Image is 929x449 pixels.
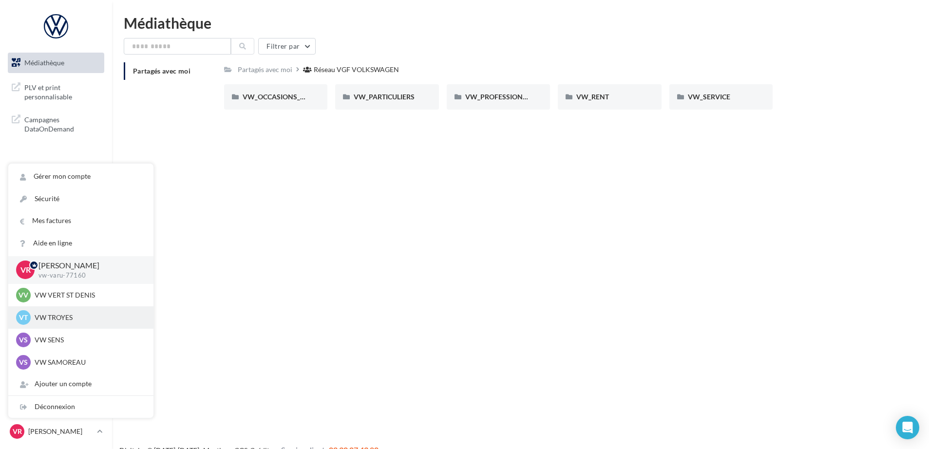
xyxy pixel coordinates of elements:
[8,396,153,418] div: Déconnexion
[24,113,100,134] span: Campagnes DataOnDemand
[8,210,153,232] a: Mes factures
[35,335,142,345] p: VW SENS
[19,313,28,322] span: VT
[896,416,919,439] div: Open Intercom Messenger
[688,93,730,101] span: VW_SERVICE
[35,290,142,300] p: VW VERT ST DENIS
[19,357,28,367] span: VS
[465,93,539,101] span: VW_PROFESSIONNELS
[8,232,153,254] a: Aide en ligne
[124,16,917,30] div: Médiathèque
[6,77,106,106] a: PLV et print personnalisable
[258,38,316,55] button: Filtrer par
[19,335,28,345] span: VS
[35,357,142,367] p: VW SAMOREAU
[13,427,22,436] span: VR
[133,67,190,75] span: Partagés avec moi
[314,65,399,75] div: Réseau VGF VOLKSWAGEN
[6,109,106,138] a: Campagnes DataOnDemand
[576,93,609,101] span: VW_RENT
[354,93,415,101] span: VW_PARTICULIERS
[38,271,138,280] p: vw-varu-77160
[6,53,106,73] a: Médiathèque
[8,188,153,210] a: Sécurité
[38,260,138,271] p: [PERSON_NAME]
[8,422,104,441] a: VR [PERSON_NAME]
[238,65,292,75] div: Partagés avec moi
[35,313,142,322] p: VW TROYES
[19,290,28,300] span: VV
[24,81,100,102] span: PLV et print personnalisable
[24,58,64,67] span: Médiathèque
[20,264,31,276] span: VR
[8,166,153,187] a: Gérer mon compte
[28,427,93,436] p: [PERSON_NAME]
[243,93,338,101] span: VW_OCCASIONS_GARANTIES
[8,373,153,395] div: Ajouter un compte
